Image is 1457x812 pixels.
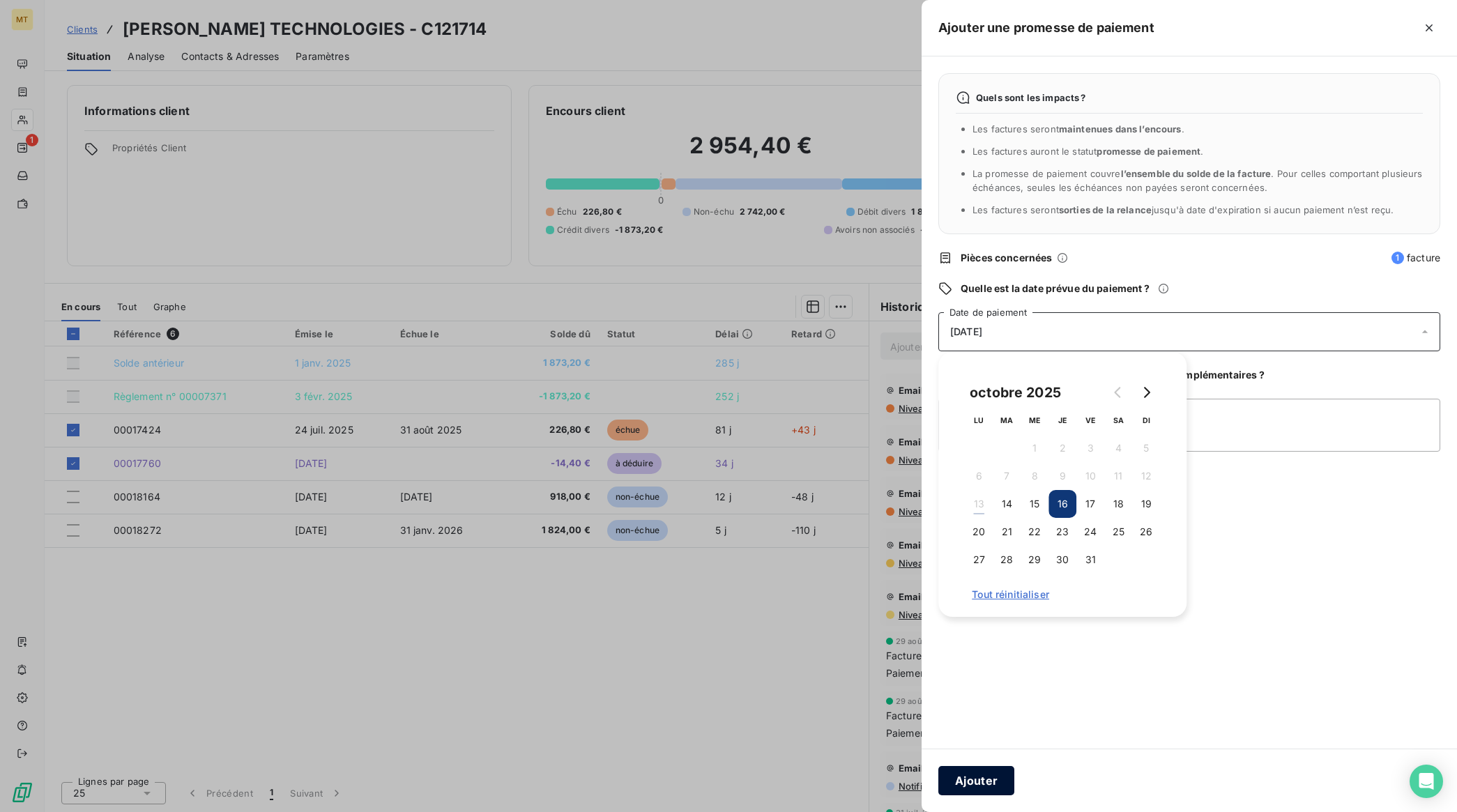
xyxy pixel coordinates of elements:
button: 1 [1021,434,1048,462]
span: maintenues dans l’encours [1059,123,1182,135]
button: 24 [1076,518,1104,546]
button: Go to previous month [1104,378,1132,406]
h5: Ajouter une promesse de paiement [938,18,1154,38]
button: 15 [1021,490,1048,518]
span: [DATE] [950,326,982,337]
button: 14 [993,490,1021,518]
span: Les factures seront . [972,123,1184,135]
th: mardi [993,406,1021,434]
span: Pièces concernées [961,251,1053,265]
button: 17 [1076,490,1104,518]
button: 16 [1048,490,1076,518]
button: 31 [1076,546,1104,574]
span: 1 [1391,252,1404,264]
button: Go to next month [1132,378,1160,406]
div: Open Intercom Messenger [1410,765,1443,798]
button: 12 [1132,462,1160,490]
span: La promesse de paiement couvre . Pour celles comportant plusieurs échéances, seules les échéances... [972,168,1423,193]
th: vendredi [1076,406,1104,434]
span: promesse de paiement [1097,146,1200,157]
span: l’ensemble du solde de la facture [1121,168,1272,179]
div: octobre 2025 [965,381,1066,404]
button: 19 [1132,490,1160,518]
button: 28 [993,546,1021,574]
button: 22 [1021,518,1048,546]
button: Ajouter [938,766,1014,795]
button: 26 [1132,518,1160,546]
button: 25 [1104,518,1132,546]
button: 3 [1076,434,1104,462]
th: jeudi [1048,406,1076,434]
button: 9 [1048,462,1076,490]
th: mercredi [1021,406,1048,434]
button: 10 [1076,462,1104,490]
button: 6 [965,462,993,490]
button: 13 [965,490,993,518]
button: 11 [1104,462,1132,490]
button: 29 [1021,546,1048,574]
th: lundi [965,406,993,434]
button: 2 [1048,434,1076,462]
button: 23 [1048,518,1076,546]
button: 21 [993,518,1021,546]
span: Tout réinitialiser [972,589,1153,600]
button: 7 [993,462,1021,490]
button: 18 [1104,490,1132,518]
span: sorties de la relance [1059,204,1152,215]
button: 27 [965,546,993,574]
button: 8 [1021,462,1048,490]
span: Quelle est la date prévue du paiement ? [961,282,1150,296]
span: Les factures seront jusqu'à date d'expiration si aucun paiement n’est reçu. [972,204,1394,215]
button: 30 [1048,546,1076,574]
span: facture [1391,251,1440,265]
th: samedi [1104,406,1132,434]
th: dimanche [1132,406,1160,434]
button: 20 [965,518,993,546]
button: 5 [1132,434,1160,462]
span: Quels sont les impacts ? [976,92,1086,103]
button: 4 [1104,434,1132,462]
span: Les factures auront le statut . [972,146,1204,157]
